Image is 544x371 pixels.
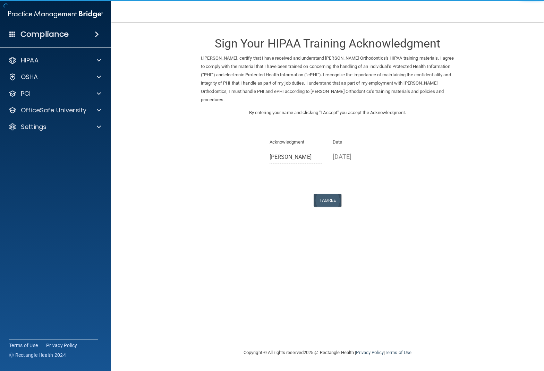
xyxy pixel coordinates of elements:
a: OSHA [8,73,101,81]
p: PCI [21,89,31,98]
a: Terms of Use [9,342,38,349]
p: OfficeSafe University [21,106,86,114]
span: Ⓒ Rectangle Health 2024 [9,352,66,359]
p: By entering your name and clicking "I Accept" you accept the Acknowledgment. [201,109,454,117]
a: Settings [8,123,101,131]
a: PCI [8,89,101,98]
a: Privacy Policy [46,342,77,349]
div: Copyright © All rights reserved 2025 @ Rectangle Health | | [201,342,454,364]
h3: Sign Your HIPAA Training Acknowledgment [201,37,454,50]
p: I, , certify that I have received and understand [PERSON_NAME] Orthodontics's HIPAA training mate... [201,54,454,104]
a: OfficeSafe University [8,106,101,114]
a: Terms of Use [385,350,411,355]
ins: [PERSON_NAME] [203,55,237,61]
p: OSHA [21,73,38,81]
p: Acknowledgment [270,138,323,146]
p: Date [333,138,386,146]
p: Settings [21,123,46,131]
a: Privacy Policy [356,350,383,355]
p: [DATE] [333,151,386,162]
p: HIPAA [21,56,39,64]
a: HIPAA [8,56,101,64]
input: Full Name [270,151,323,164]
h4: Compliance [20,29,69,39]
button: I Agree [314,194,341,207]
img: PMB logo [8,7,103,21]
